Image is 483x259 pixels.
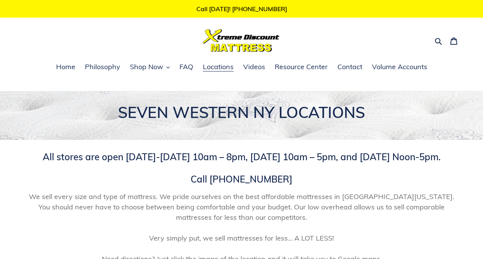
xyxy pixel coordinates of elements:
a: Contact [334,61,366,73]
span: Home [56,62,75,71]
span: Locations [203,62,234,71]
a: Home [52,61,79,73]
span: All stores are open [DATE]-[DATE] 10am – 8pm, [DATE] 10am – 5pm, and [DATE] Noon-5pm. Call [PHONE... [43,151,441,185]
span: Volume Accounts [372,62,427,71]
a: Locations [199,61,237,73]
span: Contact [337,62,362,71]
span: Resource Center [275,62,328,71]
a: FAQ [176,61,197,73]
img: Xtreme Discount Mattress [203,29,280,52]
button: Shop Now [126,61,174,73]
a: Resource Center [271,61,332,73]
span: Videos [243,62,265,71]
a: Philosophy [81,61,124,73]
span: Philosophy [85,62,120,71]
span: Shop Now [130,62,163,71]
a: Volume Accounts [368,61,431,73]
a: Videos [239,61,269,73]
span: SEVEN WESTERN NY LOCATIONS [118,103,365,122]
span: FAQ [179,62,193,71]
